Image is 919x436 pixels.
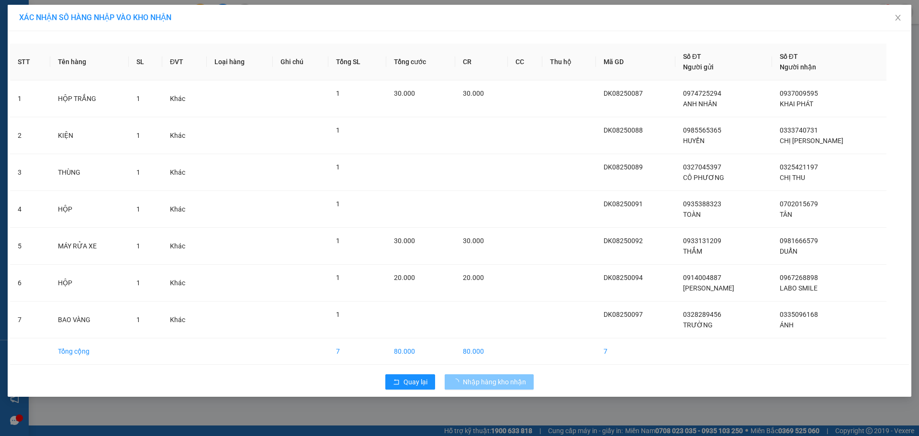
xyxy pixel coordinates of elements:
th: Tổng SL [328,44,386,80]
span: 0325421197 [780,163,818,171]
span: ANH NHÂN [683,100,717,108]
span: 1 [136,279,140,287]
span: 1 [136,168,140,176]
span: DK08250088 [604,126,643,134]
span: 30.000 [394,237,415,245]
td: HỘP TRẮNG [50,80,129,117]
td: Khác [162,154,207,191]
span: DK08250092 [604,237,643,245]
th: CC [508,44,543,80]
td: 7 [328,338,386,365]
span: 1 [336,311,340,318]
td: MÁY RỬA XE [50,228,129,265]
span: ÁNH [780,321,794,329]
th: CR [455,44,508,80]
span: Số ĐT [683,53,701,60]
span: 0702015679 [780,200,818,208]
span: DK08250094 [604,274,643,281]
td: 7 [596,338,675,365]
span: 0333740731 [780,126,818,134]
span: Nhập hàng kho nhận [463,377,526,387]
button: Nhập hàng kho nhận [445,374,534,390]
span: 0967268898 [780,274,818,281]
span: 1 [136,242,140,250]
span: loading [452,379,463,385]
td: KIỆN [50,117,129,154]
span: 30.000 [463,237,484,245]
span: THẮM [683,247,702,255]
td: HỘP [50,265,129,302]
span: LABO SMILE [780,284,818,292]
span: 0914004887 [683,274,721,281]
span: 0974725294 [683,89,721,97]
span: close [894,14,902,22]
span: Người nhận [780,63,816,71]
td: 6 [10,265,50,302]
span: DK08250097 [604,311,643,318]
span: 1 [336,274,340,281]
span: Quay lại [403,377,427,387]
span: 30.000 [394,89,415,97]
th: Ghi chú [273,44,328,80]
span: Số ĐT [780,53,798,60]
span: 30.000 [463,89,484,97]
span: 0935388323 [683,200,721,208]
button: Close [885,5,911,32]
span: DK08250089 [604,163,643,171]
td: BAO VÀNG [50,302,129,338]
th: SL [129,44,162,80]
span: 1 [336,237,340,245]
span: DUẨN [780,247,797,255]
td: Khác [162,191,207,228]
span: TRƯỜNG [683,321,713,329]
span: TOÀN [683,211,701,218]
span: DK08250091 [604,200,643,208]
button: rollbackQuay lại [385,374,435,390]
span: 20.000 [394,274,415,281]
span: 1 [336,126,340,134]
span: 20.000 [463,274,484,281]
td: Khác [162,228,207,265]
span: 1 [136,205,140,213]
td: Khác [162,265,207,302]
span: DK08250087 [604,89,643,97]
th: Loại hàng [207,44,273,80]
span: 0937009595 [780,89,818,97]
span: XÁC NHẬN SỐ HÀNG NHẬP VÀO KHO NHẬN [19,13,171,22]
span: 1 [336,200,340,208]
span: 1 [136,95,140,102]
span: 1 [336,89,340,97]
th: Mã GD [596,44,675,80]
td: 80.000 [386,338,455,365]
td: 7 [10,302,50,338]
span: HUYỀN [683,137,705,145]
span: TÂN [780,211,792,218]
td: 2 [10,117,50,154]
span: 1 [136,132,140,139]
span: CHỊ THU [780,174,805,181]
td: HỘP [50,191,129,228]
span: KHAI PHÁT [780,100,813,108]
span: Người gửi [683,63,714,71]
span: 0981666579 [780,237,818,245]
th: Thu hộ [542,44,596,80]
span: CHỊ [PERSON_NAME] [780,137,843,145]
td: Khác [162,117,207,154]
td: 3 [10,154,50,191]
td: Tổng cộng [50,338,129,365]
td: THÙNG [50,154,129,191]
span: 0327045397 [683,163,721,171]
th: ĐVT [162,44,207,80]
span: [PERSON_NAME] [683,284,734,292]
td: 1 [10,80,50,117]
span: 0933131209 [683,237,721,245]
td: 80.000 [455,338,508,365]
td: Khác [162,302,207,338]
th: Tên hàng [50,44,129,80]
span: rollback [393,379,400,386]
span: 1 [336,163,340,171]
span: CÔ PHƯƠNG [683,174,724,181]
span: 0985565365 [683,126,721,134]
td: 4 [10,191,50,228]
td: Khác [162,80,207,117]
